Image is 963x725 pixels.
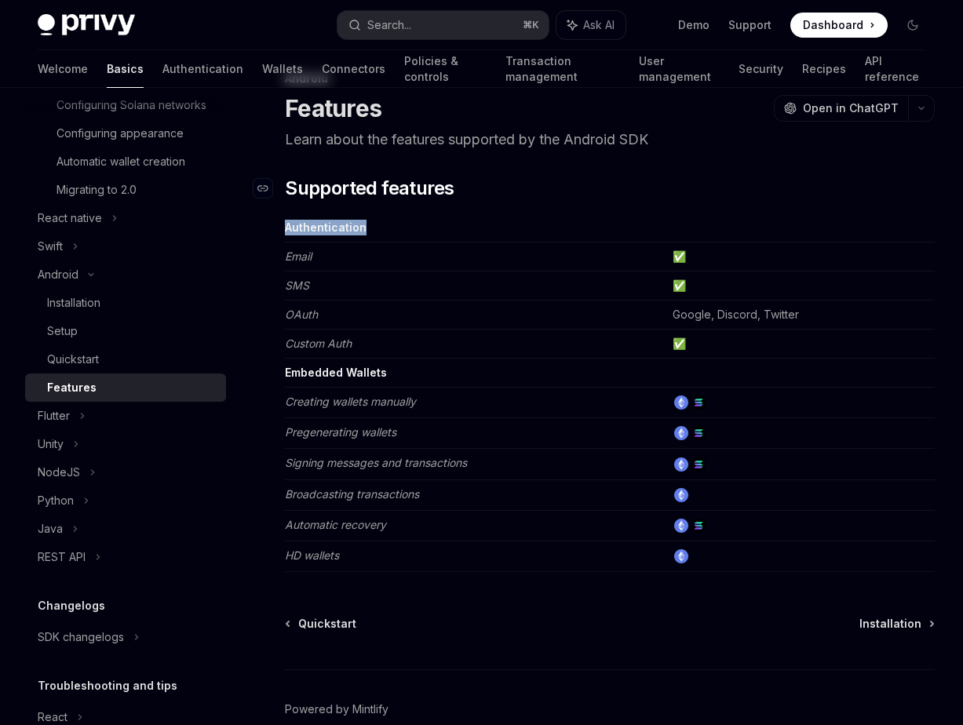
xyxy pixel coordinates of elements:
[47,378,97,397] div: Features
[285,94,381,122] h1: Features
[666,242,935,271] td: ✅
[691,519,706,533] img: solana.png
[47,322,78,341] div: Setup
[38,435,64,454] div: Unity
[505,50,620,88] a: Transaction management
[38,596,105,615] h5: Changelogs
[404,50,487,88] a: Policies & controls
[25,148,226,176] a: Automatic wallet creation
[38,14,135,36] img: dark logo
[285,129,935,151] p: Learn about the features supported by the Android SDK
[25,345,226,373] a: Quickstart
[38,237,63,256] div: Swift
[802,50,846,88] a: Recipes
[38,548,86,567] div: REST API
[674,519,688,533] img: ethereum.png
[38,628,124,647] div: SDK changelogs
[865,50,925,88] a: API reference
[556,11,626,39] button: Ask AI
[285,250,312,263] em: Email
[728,17,771,33] a: Support
[107,50,144,88] a: Basics
[286,616,356,632] a: Quickstart
[691,395,706,410] img: solana.png
[674,549,688,563] img: ethereum.png
[254,176,285,201] a: Navigate to header
[285,337,352,350] em: Custom Auth
[285,395,416,408] em: Creating wallets manually
[298,616,356,632] span: Quickstart
[322,50,385,88] a: Connectors
[285,366,387,379] strong: Embedded Wallets
[38,676,177,695] h5: Troubleshooting and tips
[285,176,454,201] span: Supported features
[739,50,783,88] a: Security
[47,293,100,312] div: Installation
[25,119,226,148] a: Configuring appearance
[674,488,688,502] img: ethereum.png
[523,19,539,31] span: ⌘ K
[367,16,411,35] div: Search...
[25,289,226,317] a: Installation
[38,406,70,425] div: Flutter
[162,50,243,88] a: Authentication
[678,17,709,33] a: Demo
[285,279,309,292] em: SMS
[803,17,863,33] span: Dashboard
[666,271,935,301] td: ✅
[38,209,102,228] div: React native
[666,330,935,359] td: ✅
[285,548,339,562] em: HD wallets
[57,180,137,199] div: Migrating to 2.0
[639,50,720,88] a: User management
[285,456,467,469] em: Signing messages and transactions
[25,176,226,204] a: Migrating to 2.0
[774,95,908,122] button: Open in ChatGPT
[691,457,706,472] img: solana.png
[38,463,80,482] div: NodeJS
[674,426,688,440] img: ethereum.png
[262,50,303,88] a: Wallets
[674,457,688,472] img: ethereum.png
[25,373,226,402] a: Features
[666,301,935,330] td: Google, Discord, Twitter
[38,519,63,538] div: Java
[25,317,226,345] a: Setup
[285,308,318,321] em: OAuth
[285,220,367,234] strong: Authentication
[38,50,88,88] a: Welcome
[285,425,396,439] em: Pregenerating wallets
[803,100,899,116] span: Open in ChatGPT
[859,616,933,632] a: Installation
[57,124,184,143] div: Configuring appearance
[900,13,925,38] button: Toggle dark mode
[47,350,99,369] div: Quickstart
[691,426,706,440] img: solana.png
[285,518,386,531] em: Automatic recovery
[790,13,888,38] a: Dashboard
[57,152,185,171] div: Automatic wallet creation
[285,701,388,717] a: Powered by Mintlify
[583,17,615,33] span: Ask AI
[674,395,688,410] img: ethereum.png
[38,265,78,284] div: Android
[38,491,74,510] div: Python
[337,11,548,39] button: Search...⌘K
[859,616,921,632] span: Installation
[285,487,419,501] em: Broadcasting transactions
